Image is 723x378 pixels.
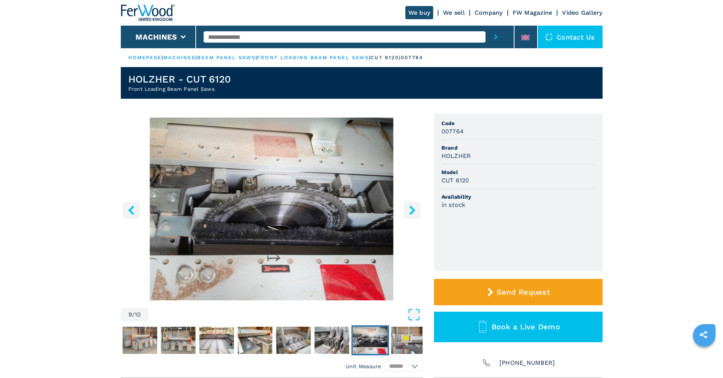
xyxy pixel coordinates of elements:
a: beam panel saws [197,55,256,60]
button: Go to Slide 9 [351,325,389,355]
button: Send Request [434,279,603,305]
button: right-button [404,202,421,219]
button: Book a Live Demo [434,312,603,342]
span: Book a Live Demo [492,322,560,331]
span: / [132,312,135,318]
h1: HOLZHER - CUT 6120 [128,73,231,85]
span: Brand [441,144,595,152]
button: Machines [135,32,177,41]
a: FW Magazine [513,9,553,16]
p: cut 6120 | [370,54,401,61]
img: cc50dcc46d5c463878d547313a415359 [314,327,349,354]
span: 9 [128,312,132,318]
nav: Thumbnail Navigation [82,325,384,355]
h2: Front Loading Beam Panel Saws [128,85,231,93]
img: f8df4fee7857907fd56fe18ae64f99fc [276,327,311,354]
span: 10 [135,312,141,318]
span: Code [441,119,595,127]
a: sharethis [694,325,713,344]
span: [PHONE_NUMBER] [499,358,555,368]
img: Ferwood [121,5,175,21]
span: | [195,55,197,60]
h3: 007764 [441,127,464,136]
span: | [369,55,370,60]
h3: in stock [441,200,466,209]
button: Go to Slide 3 [121,325,158,355]
em: Unit Measure [346,363,381,370]
span: | [256,55,257,60]
button: Go to Slide 10 [390,325,427,355]
a: front loading beam panel saws [257,55,369,60]
span: Send Request [497,288,550,297]
div: Go to Slide 9 [121,118,423,300]
h3: HOLZHER [441,152,471,160]
img: 38590afe14638e3eede700cbdcc87ad7 [237,327,272,354]
img: Phone [481,358,492,368]
p: 007764 [401,54,423,61]
button: Go to Slide 5 [198,325,235,355]
img: 5689a323ed49f2ab7bbc5a8172623413 [122,327,157,354]
a: We sell [443,9,465,16]
img: d9e0df7580fd72a8a730cdf5dd0467d4 [199,327,234,354]
img: Contact us [545,33,553,41]
button: Open Fullscreen [151,308,421,321]
a: We buy [405,6,434,19]
img: Front Loading Beam Panel Saws HOLZHER CUT 6120 [121,118,423,300]
button: Go to Slide 8 [313,325,350,355]
iframe: Chat [691,344,717,372]
button: submit-button [486,26,506,48]
button: Go to Slide 7 [274,325,312,355]
h3: CUT 6120 [441,176,469,185]
img: bf3ac69225d45519308d71139ac2df99 [353,327,387,354]
span: Availability [441,193,595,200]
div: Contact us [538,26,603,48]
a: HOMEPAGE [128,55,162,60]
img: d4262df71d0dca0a9c23310ff1809114 [391,327,426,354]
a: machines [163,55,196,60]
a: Company [475,9,503,16]
a: Video Gallery [562,9,602,16]
img: a2ac160722ec28db3043546570cad688 [161,327,195,354]
button: Go to Slide 4 [159,325,197,355]
button: left-button [123,202,140,219]
button: Go to Slide 6 [236,325,274,355]
span: | [161,55,163,60]
span: Model [441,168,595,176]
